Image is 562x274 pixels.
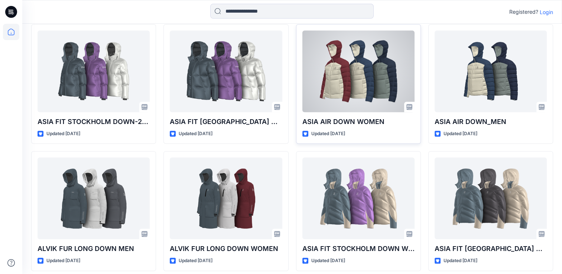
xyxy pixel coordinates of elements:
p: Updated [DATE] [311,130,345,138]
a: ALVIK FUR LONG DOWN WOMEN [170,157,282,239]
a: ASIA FIT STOCKHOLM DOWN WOMEN [302,157,415,239]
p: ASIA FIT [GEOGRAPHIC_DATA] DOWN MEN [435,244,547,254]
a: ASIA AIR DOWN WOMEN [302,30,415,112]
a: ALVIK FUR LONG DOWN MEN [38,157,150,239]
p: Updated [DATE] [179,130,212,138]
p: ASIA AIR DOWN_MEN [435,117,547,127]
p: ASIA FIT [GEOGRAPHIC_DATA] DOWN-2_MEN [170,117,282,127]
p: ALVIK FUR LONG DOWN MEN [38,244,150,254]
a: ASIA FIT STOCKHOLM DOWN-2-WOMEN-OP2 [38,30,150,112]
a: ASIA FIT STOCKHOLM DOWN-2_MEN [170,30,282,112]
p: ASIA FIT STOCKHOLM DOWN WOMEN [302,244,415,254]
p: ASIA FIT STOCKHOLM DOWN-2-WOMEN-OP2 [38,117,150,127]
p: Updated [DATE] [179,257,212,265]
p: ALVIK FUR LONG DOWN WOMEN [170,244,282,254]
p: Updated [DATE] [46,257,80,265]
p: Registered? [509,7,538,16]
p: Updated [DATE] [46,130,80,138]
p: ASIA AIR DOWN WOMEN [302,117,415,127]
a: ASIA AIR DOWN_MEN [435,30,547,112]
a: ASIA FIT STOCKHOLM DOWN MEN [435,157,547,239]
p: Updated [DATE] [444,257,477,265]
p: Login [540,8,553,16]
p: Updated [DATE] [444,130,477,138]
p: Updated [DATE] [311,257,345,265]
